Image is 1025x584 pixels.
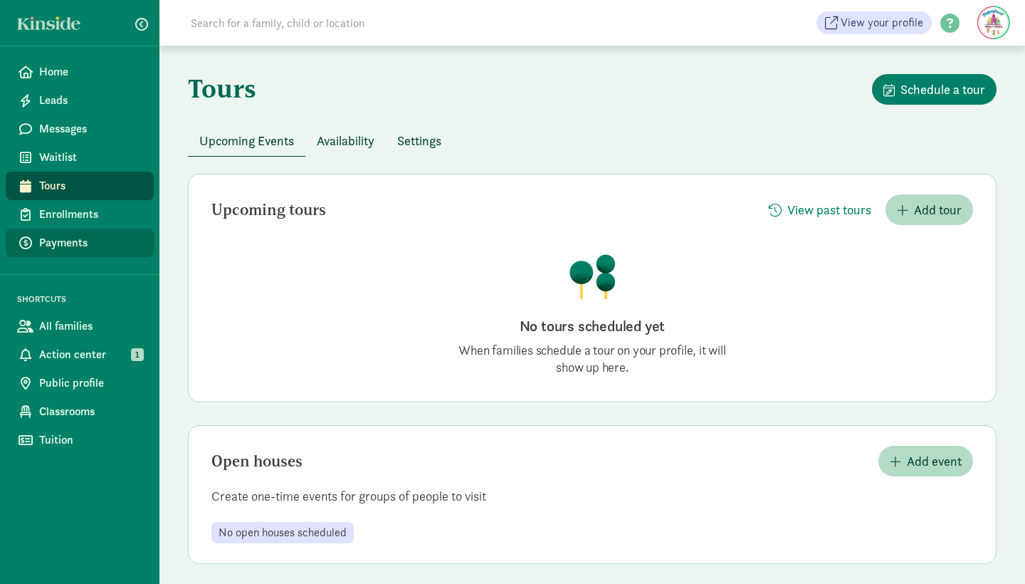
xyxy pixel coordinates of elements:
a: Waitlist [6,143,154,172]
button: Settings [386,125,453,156]
button: Availability [305,125,386,156]
span: Classrooms [39,403,142,420]
span: Settings [397,131,441,150]
span: Waitlist [39,149,142,166]
button: Schedule a tour [872,74,997,105]
span: 1 [131,348,144,361]
a: Classrooms [6,397,154,426]
span: Tuition [39,432,142,449]
span: Home [39,63,142,80]
span: Leads [39,92,142,109]
img: illustration-trees.png [568,254,616,299]
h2: Open houses [211,453,303,470]
a: Messages [6,115,154,143]
span: Tours [39,177,142,194]
a: View past tours [757,202,883,219]
p: Create one-time events for groups of people to visit [189,488,996,505]
iframe: Chat Widget [954,516,1025,584]
p: When families schedule a tour on your profile, it will show up here. [450,342,735,376]
span: Add event [907,452,962,471]
a: Leads [6,86,154,115]
span: View past tours [787,200,871,219]
input: Search for a family, child or location [182,9,582,37]
button: Add event [878,446,973,476]
a: Payments [6,229,154,257]
h1: Tours [188,74,256,103]
span: Messages [39,120,142,137]
h2: No tours scheduled yet [450,316,735,336]
a: Home [6,58,154,86]
span: Upcoming Events [199,131,294,150]
a: Tuition [6,426,154,454]
span: Payments [39,234,142,251]
span: Public profile [39,375,142,392]
span: Availability [317,131,374,150]
a: Enrollments [6,200,154,229]
a: Tours [6,172,154,200]
a: Action center 1 [6,340,154,369]
span: No open houses scheduled [219,526,347,539]
span: Add tour [914,200,962,219]
button: Add tour [885,194,973,225]
button: Upcoming Events [188,125,305,156]
a: View your profile [816,11,932,34]
h2: Upcoming tours [211,202,326,219]
span: Enrollments [39,206,142,223]
span: View your profile [841,14,923,31]
a: Public profile [6,369,154,397]
span: Action center [39,346,142,363]
span: Schedule a tour [900,80,985,99]
button: View past tours [757,194,883,225]
a: All families [6,312,154,340]
span: All families [39,318,142,335]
